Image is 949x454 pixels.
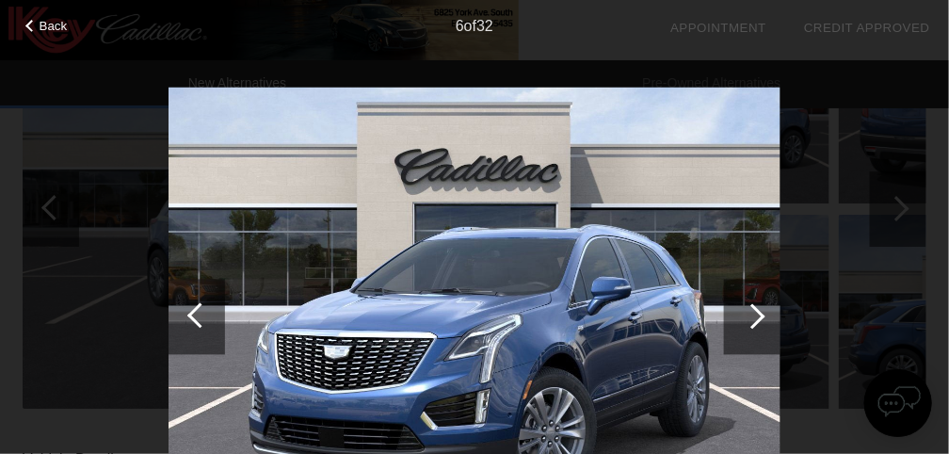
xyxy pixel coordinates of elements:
[780,352,949,454] iframe: Chat Assistance
[670,21,766,35] a: Appointment
[40,19,68,33] span: Back
[456,18,464,34] span: 6
[804,21,930,35] a: Credit Approved
[476,18,493,34] span: 32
